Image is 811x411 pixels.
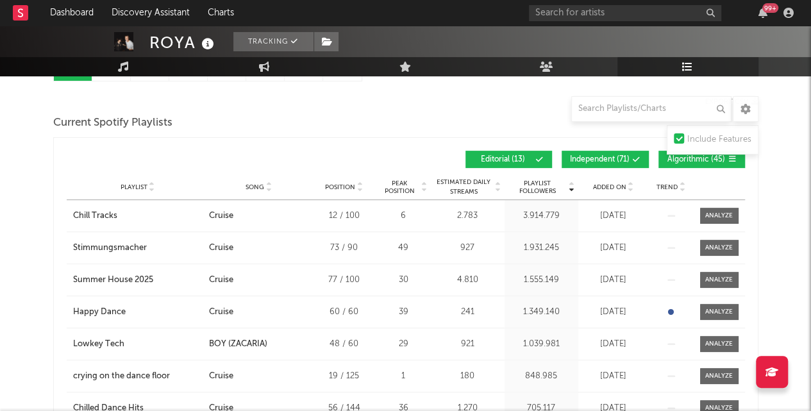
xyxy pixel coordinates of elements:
[434,370,501,383] div: 180
[434,210,501,222] div: 2.783
[380,180,420,195] span: Peak Position
[508,180,567,195] span: Playlist Followers
[508,338,575,351] div: 1.039.981
[73,242,203,255] a: Stimmungsmacher
[73,274,203,287] a: Summer House 2025
[73,370,203,383] a: crying on the dance floor
[380,306,428,319] div: 39
[315,242,373,255] div: 73 / 90
[380,242,428,255] div: 49
[762,3,778,13] div: 99 +
[474,156,533,164] span: Editorial ( 13 )
[315,210,373,222] div: 12 / 100
[73,210,203,222] a: Chill Tracks
[508,242,575,255] div: 1.931.245
[149,32,217,53] div: ROYA
[315,338,373,351] div: 48 / 60
[73,338,124,351] div: Lowkey Tech
[656,183,678,191] span: Trend
[581,338,646,351] div: [DATE]
[380,370,428,383] div: 1
[508,306,575,319] div: 1.349.140
[581,242,646,255] div: [DATE]
[434,242,501,255] div: 927
[434,274,501,287] div: 4.810
[508,210,575,222] div: 3.914.779
[581,306,646,319] div: [DATE]
[73,306,203,319] a: Happy Dance
[434,338,501,351] div: 921
[209,338,267,351] div: BOY (ZACARIA)
[562,151,649,168] button: Independent(71)
[325,183,355,191] span: Position
[315,274,373,287] div: 77 / 100
[233,32,314,51] button: Tracking
[529,5,721,21] input: Search for artists
[380,338,428,351] div: 29
[209,274,233,287] div: Cruise
[508,370,575,383] div: 848.985
[581,210,646,222] div: [DATE]
[73,338,203,351] a: Lowkey Tech
[380,274,428,287] div: 30
[315,370,373,383] div: 19 / 125
[73,274,153,287] div: Summer House 2025
[581,274,646,287] div: [DATE]
[209,370,233,383] div: Cruise
[73,242,147,255] div: Stimmungsmacher
[73,210,117,222] div: Chill Tracks
[658,151,745,168] button: Algorithmic(45)
[571,96,732,122] input: Search Playlists/Charts
[209,242,233,255] div: Cruise
[758,8,767,18] button: 99+
[593,183,626,191] span: Added On
[209,306,233,319] div: Cruise
[209,210,233,222] div: Cruise
[434,306,501,319] div: 241
[246,183,264,191] span: Song
[73,370,170,383] div: crying on the dance floor
[465,151,552,168] button: Editorial(13)
[570,156,630,164] span: Independent ( 71 )
[53,115,172,131] span: Current Spotify Playlists
[315,306,373,319] div: 60 / 60
[434,178,494,197] span: Estimated Daily Streams
[581,370,646,383] div: [DATE]
[687,132,751,147] div: Include Features
[380,210,428,222] div: 6
[121,183,147,191] span: Playlist
[508,274,575,287] div: 1.555.149
[667,156,726,164] span: Algorithmic ( 45 )
[73,306,126,319] div: Happy Dance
